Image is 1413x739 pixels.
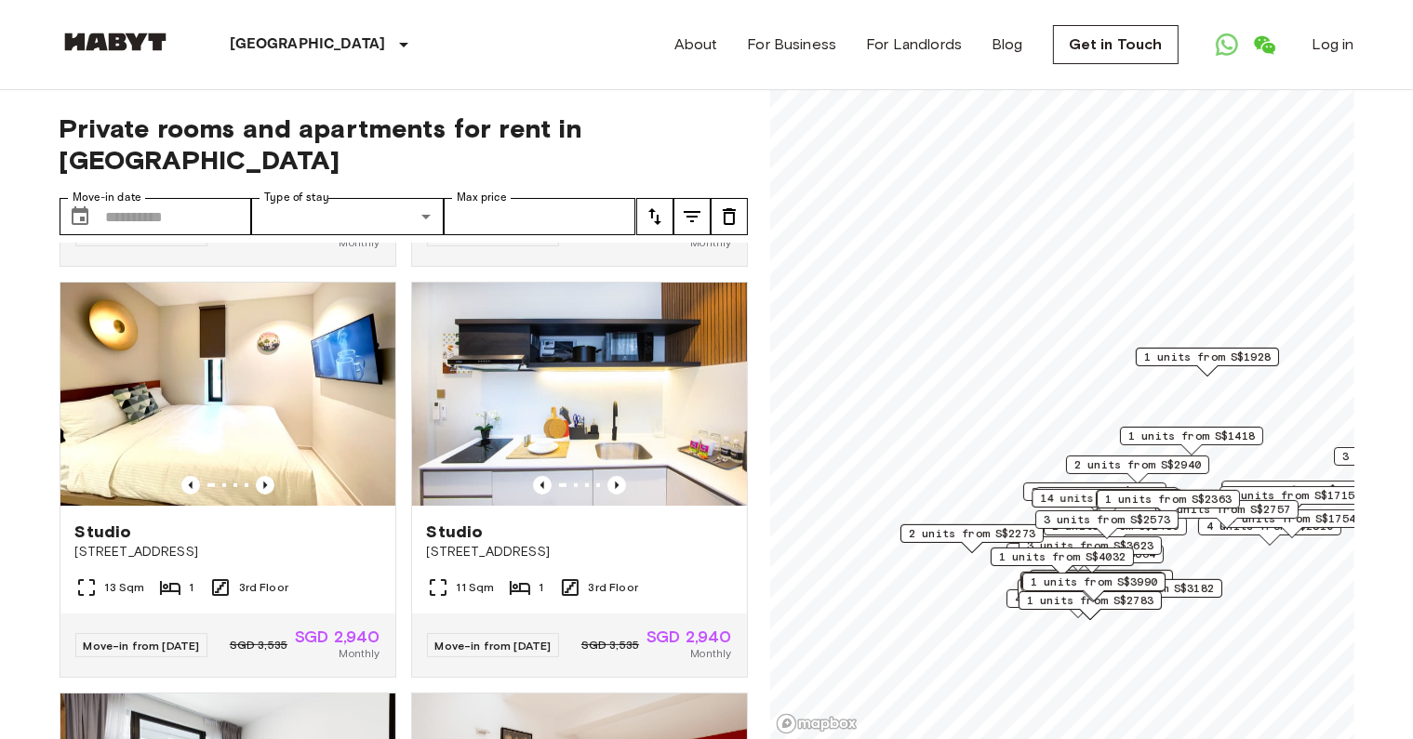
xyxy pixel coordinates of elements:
[189,579,193,596] span: 1
[1032,489,1181,518] div: Map marker
[1105,491,1232,508] span: 1 units from S$2363
[1128,428,1255,444] span: 1 units from S$1418
[75,543,380,561] span: [STREET_ADDRESS]
[427,543,732,561] span: [STREET_ADDRESS]
[1030,570,1173,599] div: Map marker
[1246,26,1283,63] a: Open WeChat
[900,524,1044,553] div: Map marker
[1144,349,1271,365] span: 1 units from S$1928
[690,645,731,662] span: Monthly
[1087,580,1214,597] span: 1 units from S$3182
[1021,574,1165,602] div: Map marker
[411,282,748,678] a: Marketing picture of unit SG-01-110-022-001Previous imagePrevious imageStudio[STREET_ADDRESS]11 S...
[674,33,718,56] a: About
[1096,490,1239,519] div: Map marker
[1019,536,1162,565] div: Map marker
[1035,510,1179,539] div: Map marker
[457,579,495,596] span: 11 Sqm
[1053,25,1179,64] a: Get in Touch
[673,198,711,235] button: tune
[690,234,731,251] span: Monthly
[75,521,132,543] span: Studio
[181,476,200,495] button: Previous image
[61,198,99,235] button: Choose date
[1079,579,1222,608] div: Map marker
[1035,487,1179,516] div: Map marker
[1230,482,1363,498] span: 17 units from S$1480
[1044,517,1187,546] div: Map marker
[1044,511,1170,528] span: 3 units from S$2573
[73,190,141,205] label: Move-in date
[647,628,731,645] span: SGD 2,940
[239,579,288,596] span: 3rd Floor
[1018,579,1161,608] div: Map marker
[1066,455,1209,484] div: Map marker
[1198,517,1341,546] div: Map marker
[1208,26,1246,63] a: Open WhatsApp
[1313,33,1354,56] a: Log in
[230,637,287,653] span: SGD 3,535
[1020,545,1164,574] div: Map marker
[1120,427,1263,455] div: Map marker
[1155,500,1299,529] div: Map marker
[1027,537,1153,554] span: 3 units from S$3623
[992,33,1023,56] a: Blog
[1032,483,1158,500] span: 3 units from S$1764
[256,476,274,495] button: Previous image
[1220,486,1363,515] div: Map marker
[776,713,858,734] a: Mapbox logo
[866,33,962,56] a: For Landlords
[1074,456,1201,473] span: 2 units from S$2940
[1015,590,1141,607] span: 4 units from S$1680
[1006,589,1150,618] div: Map marker
[1044,488,1170,505] span: 3 units from S$3024
[427,521,484,543] span: Studio
[60,282,396,678] a: Marketing picture of unit SG-01-110-014-001Previous imagePrevious imageStudio[STREET_ADDRESS]13 S...
[1221,481,1371,509] div: Map marker
[60,283,395,506] img: Marketing picture of unit SG-01-110-014-001
[539,579,543,596] span: 1
[1164,501,1290,518] span: 2 units from S$2757
[747,33,836,56] a: For Business
[589,579,638,596] span: 3rd Floor
[1019,591,1162,620] div: Map marker
[105,579,145,596] span: 13 Sqm
[1038,571,1165,587] span: 1 units from S$3600
[84,639,200,653] span: Move-in from [DATE]
[1097,490,1240,519] div: Map marker
[1136,348,1279,376] div: Map marker
[1020,572,1164,600] div: Map marker
[991,548,1134,576] div: Map marker
[1040,490,1173,507] span: 14 units from S$2348
[999,548,1126,565] span: 1 units from S$4032
[909,525,1035,542] span: 2 units from S$2273
[60,112,748,176] span: Private rooms and apartments for rent in [GEOGRAPHIC_DATA]
[457,190,507,205] label: Max price
[533,476,552,495] button: Previous image
[339,645,380,662] span: Monthly
[339,234,380,251] span: Monthly
[231,33,386,56] p: [GEOGRAPHIC_DATA]
[60,33,171,51] img: Habyt
[581,637,639,653] span: SGD 3,535
[1228,487,1354,504] span: 1 units from S$1715
[711,198,748,235] button: tune
[636,198,673,235] button: tune
[1031,574,1157,590] span: 1 units from S$3990
[1023,482,1166,511] div: Map marker
[295,628,380,645] span: SGD 2,940
[607,476,626,495] button: Previous image
[435,639,552,653] span: Move-in from [DATE]
[1022,573,1166,601] div: Map marker
[264,190,329,205] label: Type of stay
[412,283,747,506] img: Marketing picture of unit SG-01-110-022-001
